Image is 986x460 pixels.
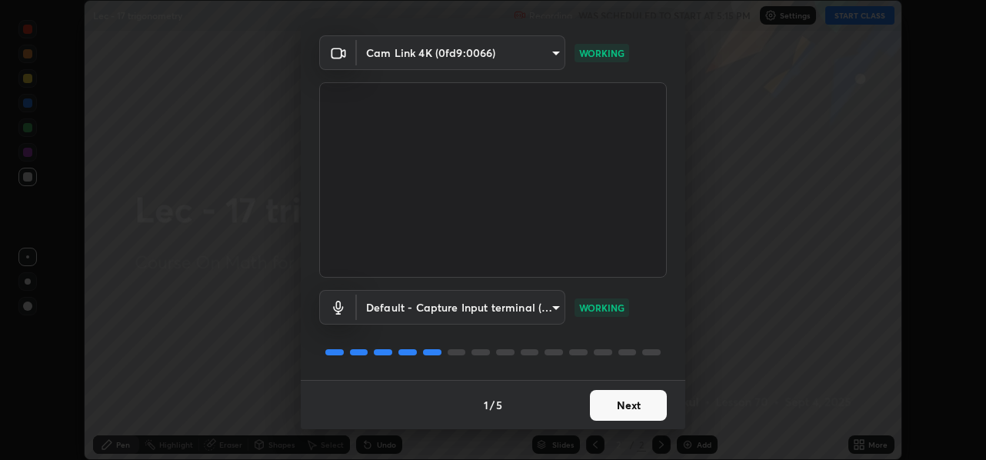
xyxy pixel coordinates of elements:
[590,390,667,421] button: Next
[357,290,565,325] div: Cam Link 4K (0fd9:0066)
[496,397,502,413] h4: 5
[579,46,625,60] p: WORKING
[357,35,565,70] div: Cam Link 4K (0fd9:0066)
[484,397,488,413] h4: 1
[579,301,625,315] p: WORKING
[490,397,495,413] h4: /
